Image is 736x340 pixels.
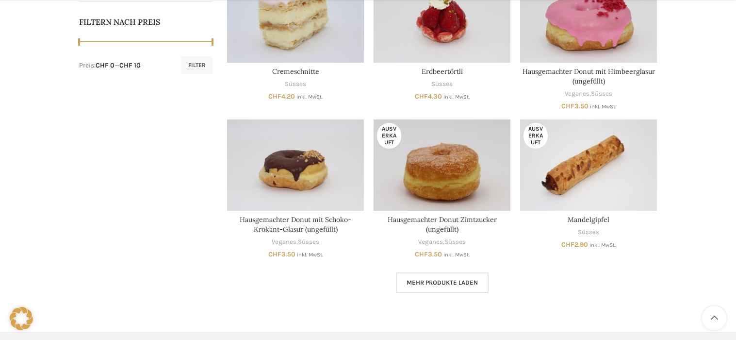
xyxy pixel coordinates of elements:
small: inkl. MwSt. [297,252,323,258]
a: Mehr Produkte laden [396,272,489,293]
div: , [520,89,657,99]
a: Süsses [591,89,612,99]
a: Süsses [444,238,466,247]
a: Süsses [431,80,453,89]
a: Veganes [418,238,443,247]
a: Hausgemachter Donut mit Himbeerglasur (ungefüllt) [523,67,655,85]
small: inkl. MwSt. [589,242,616,248]
a: Scroll to top button [702,306,726,330]
div: Preis: — [79,61,141,70]
small: inkl. MwSt. [443,252,470,258]
a: Hausgemachter Donut mit Schoko-Krokant-Glasur (ungefüllt) [240,215,351,234]
a: Veganes [565,89,589,99]
small: inkl. MwSt. [590,103,616,110]
bdi: 4.20 [268,92,295,101]
span: CHF [268,92,281,101]
span: Mehr Produkte laden [407,279,478,287]
bdi: 3.50 [415,250,442,258]
a: Cremeschnitte [272,67,319,76]
a: Hausgemachter Donut mit Schoko-Krokant-Glasur (ungefüllt) [227,119,364,211]
span: CHF [561,240,574,249]
bdi: 3.50 [268,250,295,258]
span: Ausverkauft [377,123,401,149]
span: Ausverkauft [523,123,548,149]
span: CHF 10 [119,61,141,69]
bdi: 4.30 [415,92,442,101]
span: CHF [561,102,574,110]
bdi: 2.90 [561,240,588,249]
a: Mandelgipfel [568,215,609,224]
span: CHF [268,250,281,258]
a: Hausgemachter Donut Zimtzucker (ungefüllt) [374,119,510,211]
a: Süsses [298,238,319,247]
span: CHF 0 [96,61,114,69]
div: , [227,238,364,247]
a: Süsses [285,80,306,89]
span: CHF [415,92,428,101]
small: inkl. MwSt. [443,94,470,100]
bdi: 3.50 [561,102,589,110]
small: inkl. MwSt. [296,94,323,100]
a: Süsses [578,228,599,237]
h5: Filtern nach Preis [79,17,213,27]
a: Veganes [272,238,296,247]
div: , [374,238,510,247]
button: Filter [181,56,213,74]
span: CHF [415,250,428,258]
a: Erdbeertörtli [422,67,463,76]
a: Mandelgipfel [520,119,657,211]
a: Hausgemachter Donut Zimtzucker (ungefüllt) [388,215,497,234]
